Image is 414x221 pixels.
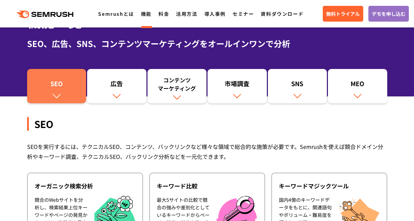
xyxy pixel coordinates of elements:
div: SEOを実行するには、テクニカルSEO、コンテンツ、バックリンクなど様々な領域で総合的な施策が必要です。Semrushを使えば競合ドメイン分析やキーワード調査、テクニカルSEO、バックリンク分析... [27,142,387,162]
div: 市場調査 [211,79,263,91]
a: 活用方法 [176,10,197,17]
a: SEO [27,69,86,103]
div: キーワードマジックツール [279,182,380,190]
a: 機能 [141,10,152,17]
a: 導入事例 [204,10,226,17]
a: MEO [328,69,387,103]
a: セミナー [233,10,254,17]
div: SNS [271,79,324,91]
div: 広告 [91,79,143,91]
a: 資料ダウンロード [261,10,304,17]
div: キーワード比較 [157,182,258,190]
div: SEO [27,117,387,131]
a: 料金 [158,10,169,17]
div: コンテンツ マーケティング [151,76,203,92]
div: オーガニック検索分析 [35,182,135,190]
div: SEO [31,79,83,91]
a: 市場調査 [208,69,267,103]
a: Semrushとは [98,10,134,17]
a: 無料トライアル [323,6,363,22]
a: SNS [268,69,327,103]
span: デモを申し込む [372,10,405,18]
a: デモを申し込む [368,6,409,22]
span: 無料トライアル [326,10,360,18]
a: 広告 [87,69,146,103]
div: SEO、広告、SNS、コンテンツマーケティングをオールインワンで分析 [27,37,387,50]
div: MEO [331,79,384,91]
a: コンテンツマーケティング [147,69,207,103]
